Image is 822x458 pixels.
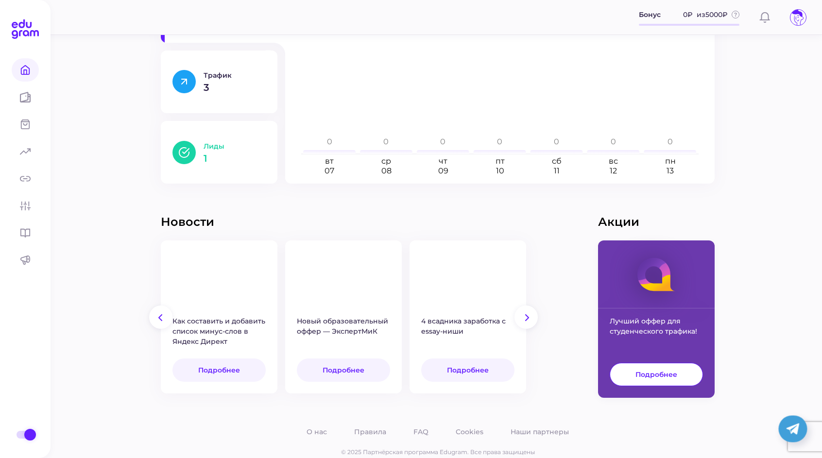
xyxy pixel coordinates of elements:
[297,358,390,382] a: Подробнее
[668,137,673,146] tspan: 0
[683,9,728,20] span: 0 ₽ из 5000 ₽
[554,166,560,175] text: 11
[439,156,447,166] text: чт
[172,358,266,382] a: Подробнее
[327,137,332,146] tspan: 0
[383,137,389,146] tspan: 0
[161,215,598,229] div: Новости
[496,166,504,175] text: 10
[438,166,448,175] text: 09
[161,51,277,113] button: Трафик3
[323,366,364,374] span: Подробнее
[610,166,617,175] text: 12
[665,156,676,166] text: пн
[161,308,277,358] div: Как составить и добавить список минус-слов в Яндекс Директ
[285,308,402,358] div: Новый образовательный оффер — ЭкспертМиК
[609,156,618,166] text: вс
[381,166,392,175] text: 08
[552,156,562,166] text: сб
[598,215,715,229] div: Акции
[554,137,559,146] tspan: 0
[611,137,616,146] tspan: 0
[667,166,674,175] text: 13
[447,366,489,374] span: Подробнее
[610,363,703,386] a: Подробнее
[204,83,266,92] p: 3
[497,137,502,146] tspan: 0
[325,166,334,175] text: 07
[204,153,266,163] p: 1
[305,425,329,438] a: О нас
[598,308,715,363] p: Лучший оффер для студенческого трафика!
[496,156,505,166] text: пт
[440,137,445,146] tspan: 0
[411,425,430,438] a: FAQ
[635,370,677,379] span: Подробнее
[161,448,715,457] p: © 2025 Партнёрская программа Edugram. Все права защищены
[454,425,485,438] a: Cookies
[421,358,514,382] a: Подробнее
[325,156,334,166] text: вт
[639,9,661,20] span: Бонус
[204,71,266,80] p: Трафик
[204,142,266,151] p: Лиды
[381,156,391,166] text: ср
[410,308,526,358] div: 4 всадника заработка с essay-ниши
[352,425,388,438] a: Правила
[198,366,240,374] span: Подробнее
[509,425,571,438] a: Наши партнеры
[161,121,277,184] button: Лиды1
